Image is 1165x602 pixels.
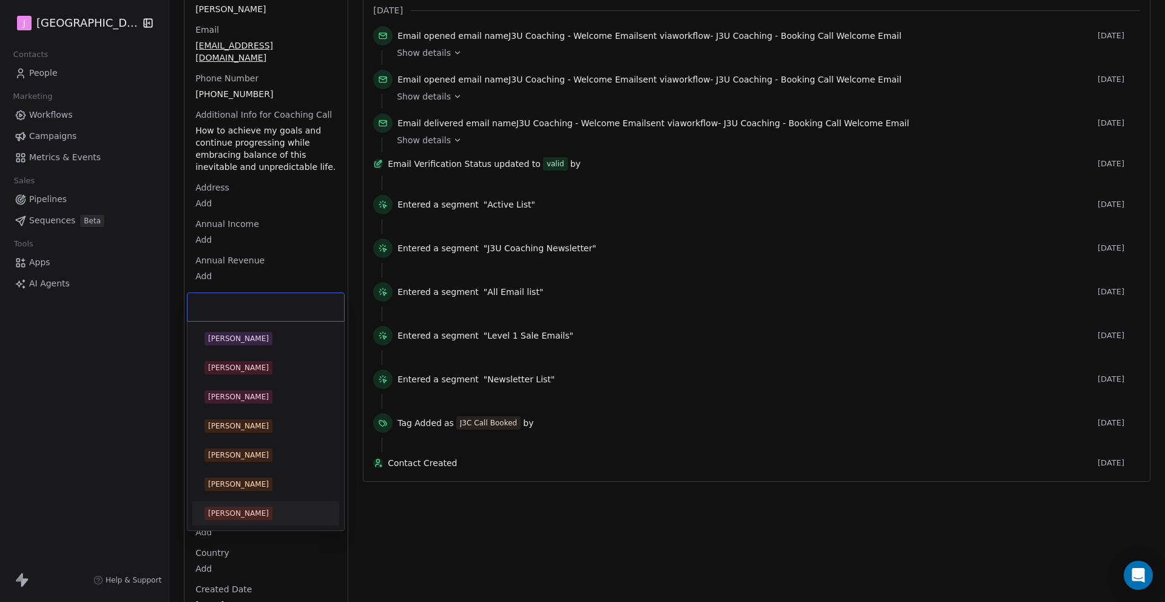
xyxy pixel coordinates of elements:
div: [PERSON_NAME] [208,508,269,519]
div: [PERSON_NAME] [208,333,269,344]
div: [PERSON_NAME] [208,421,269,431]
div: [PERSON_NAME] [208,362,269,373]
div: Suggestions [192,326,339,526]
div: [PERSON_NAME] [208,391,269,402]
div: [PERSON_NAME] [208,450,269,461]
div: [PERSON_NAME] [208,479,269,490]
